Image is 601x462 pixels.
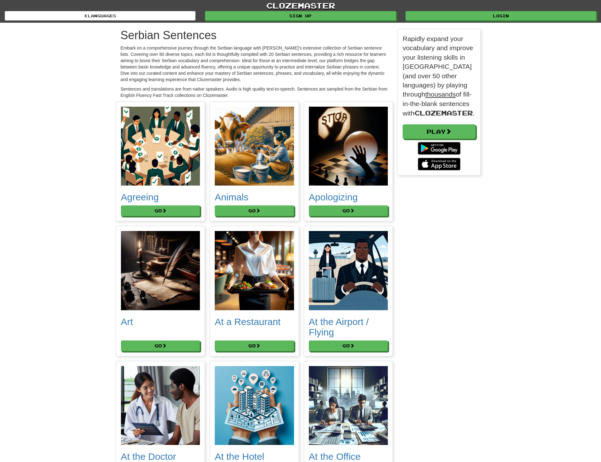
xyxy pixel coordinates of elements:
[406,11,596,21] a: Login
[121,205,200,216] button: Go
[309,451,388,462] h2: At the Office
[215,107,294,186] img: 039b9d8e-9c72-4dec-9b0e-b3e6d5bf9c9e.small.png
[215,231,294,351] a: At a Restaurant Go
[121,366,200,445] img: ee91ab8b-f2ab-4ef5-ac67-0a5aaff01853.small.png
[121,107,200,216] a: Agreeing Go
[121,86,388,98] p: Sentences and translations are from native speakers. Audio is high quality text-to-speech. Senten...
[215,341,294,351] button: Go
[121,45,388,83] p: Embark on a comprehensive journey through the Serbian language with [PERSON_NAME]'s extensive col...
[215,366,294,445] img: 4efc1345-a06a-4954-8d6b-1449e97042f6.small.png
[418,158,460,170] img: Download_on_the_App_Store_Badge_US-UK_135x40-25178aeef6eb6b83b96f5f2d004eda3bffbb37122de64afbaef7...
[309,231,388,351] a: At the Airport / Flying Go
[309,317,388,337] h2: At the Airport / Flying
[309,192,388,202] h2: Apologizing
[5,11,195,21] a: Languages
[309,341,388,351] button: Go
[121,231,200,351] a: Art Go
[309,107,388,216] a: Apologizing Go
[415,139,464,158] img: Get it on Google Play
[309,366,388,445] img: 0d42d757-10dd-49a8-aaf2-d67e796dc62b.small.png
[414,109,473,117] span: Clozemaster
[215,231,294,310] img: 7aea200b-9e68-4503-b536-d07fa39593d9.small.png
[403,34,476,118] p: Rapidly expand your vocabulary and improve your listening skills in [GEOGRAPHIC_DATA] (and over 5...
[309,205,388,216] button: Go
[309,107,388,186] img: 6d0c3f82-3c12-4438-8441-d95287ca625e.small.png
[215,107,294,216] a: Animals Go
[205,11,396,21] a: Sign up
[121,231,200,310] img: 46995bec-493b-4ee3-9872-e4f1a2f65f9b.small.png
[121,29,388,42] h1: Serbian Sentences
[215,205,294,216] button: Go
[215,317,294,327] h2: At a Restaurant
[121,107,200,186] img: a9e8ebb7-f2a5-4f7e-aec1-57bcea6a7445.small.png
[425,91,456,98] u: thousands
[403,124,476,139] a: Play
[309,231,388,310] img: ca1d2120-5d31-431a-b99f-737ed8aaa873.small.png
[121,451,200,462] h2: At the Doctor
[121,341,200,351] button: Go
[215,451,294,462] h2: At the Hotel
[121,317,200,327] h2: Art
[215,192,294,202] h2: Animals
[121,192,200,202] h2: Agreeing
